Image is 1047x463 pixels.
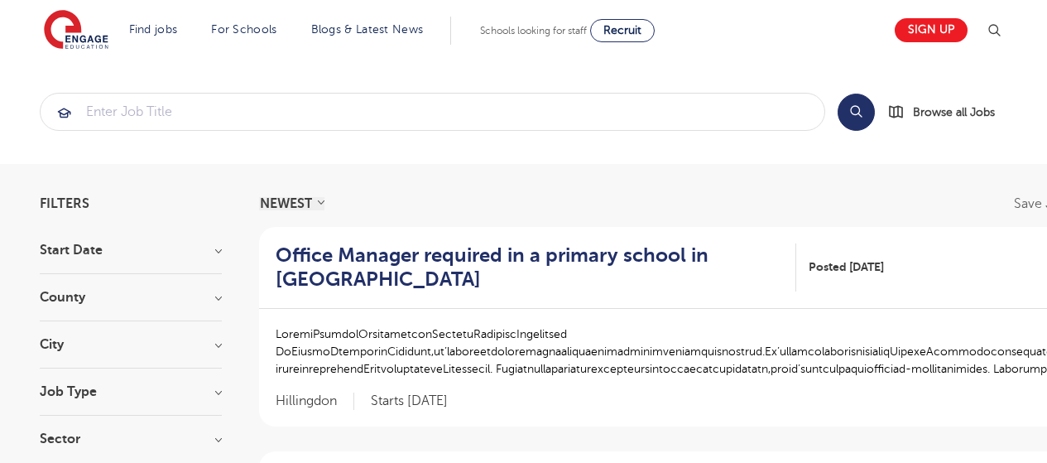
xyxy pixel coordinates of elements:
[371,393,448,410] p: Starts [DATE]
[809,258,884,276] span: Posted [DATE]
[311,23,424,36] a: Blogs & Latest News
[480,25,587,36] span: Schools looking for staff
[276,393,354,410] span: Hillingdon
[276,244,783,292] h2: Office Manager required in a primary school in [GEOGRAPHIC_DATA]
[838,94,875,131] button: Search
[41,94,824,130] input: Submit
[40,197,89,210] span: Filters
[590,19,655,42] a: Recruit
[276,244,796,292] a: Office Manager required in a primary school in [GEOGRAPHIC_DATA]
[888,103,1008,122] a: Browse all Jobs
[913,103,995,122] span: Browse all Jobs
[40,385,222,398] h3: Job Type
[40,338,222,351] h3: City
[895,18,968,42] a: Sign up
[40,244,222,257] h3: Start Date
[40,432,222,446] h3: Sector
[129,23,178,36] a: Find jobs
[40,93,825,131] div: Submit
[603,24,641,36] span: Recruit
[40,291,222,304] h3: County
[211,23,276,36] a: For Schools
[44,10,108,51] img: Engage Education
